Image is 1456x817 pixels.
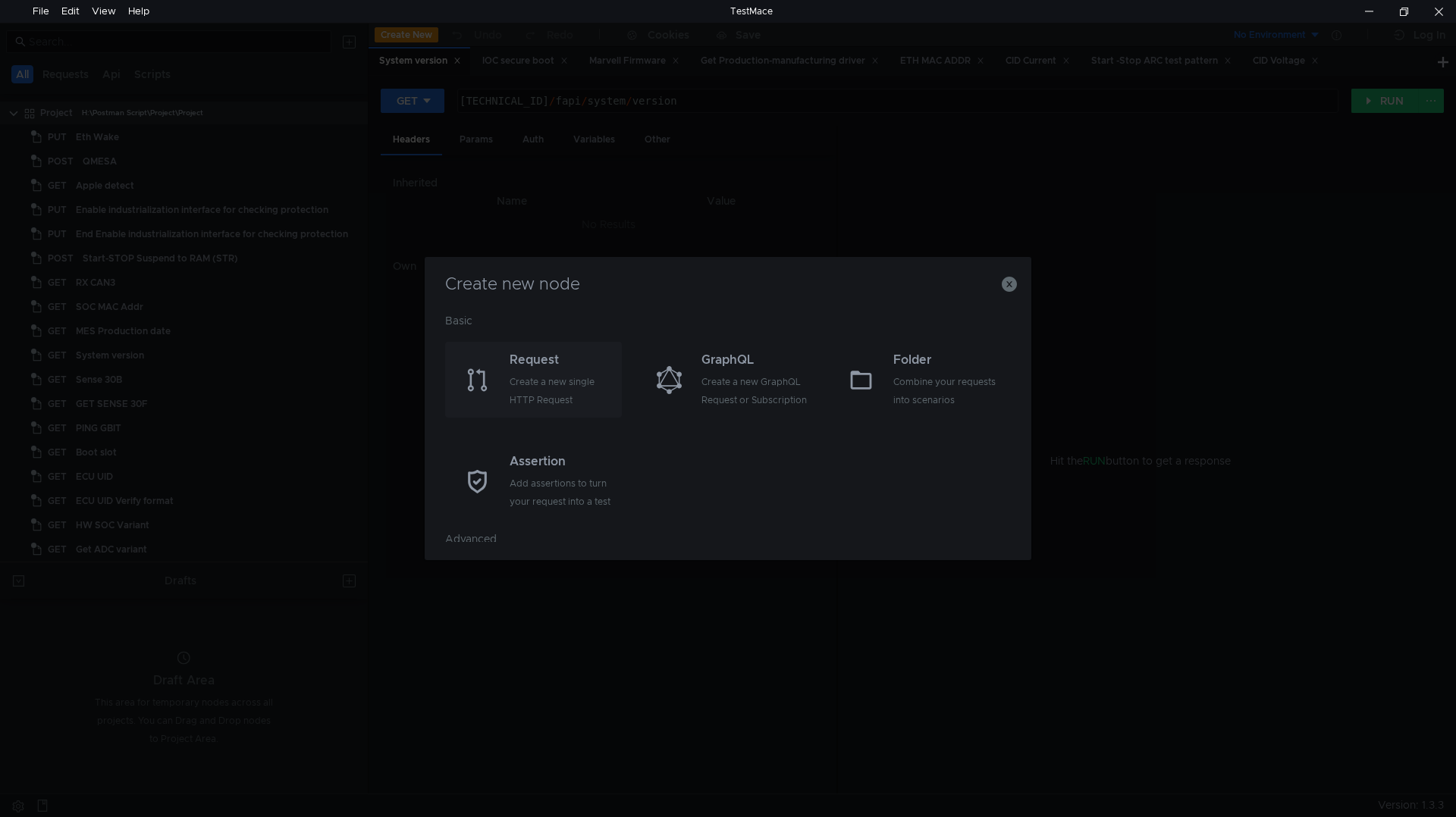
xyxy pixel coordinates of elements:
div: Basic [445,311,1011,342]
div: Folder [893,351,1002,369]
div: Create a new single HTTP Request [510,373,618,409]
div: Add assertions to turn your request into a test [510,474,618,511]
div: Request [510,351,618,369]
div: Create a new GraphQL Request or Subscription [701,373,810,409]
div: Advanced [445,530,1011,560]
div: Assertion [510,452,618,471]
h3: Create new node [443,275,1013,293]
div: Combine your requests into scenarios [893,373,1002,409]
div: GraphQL [701,351,810,369]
